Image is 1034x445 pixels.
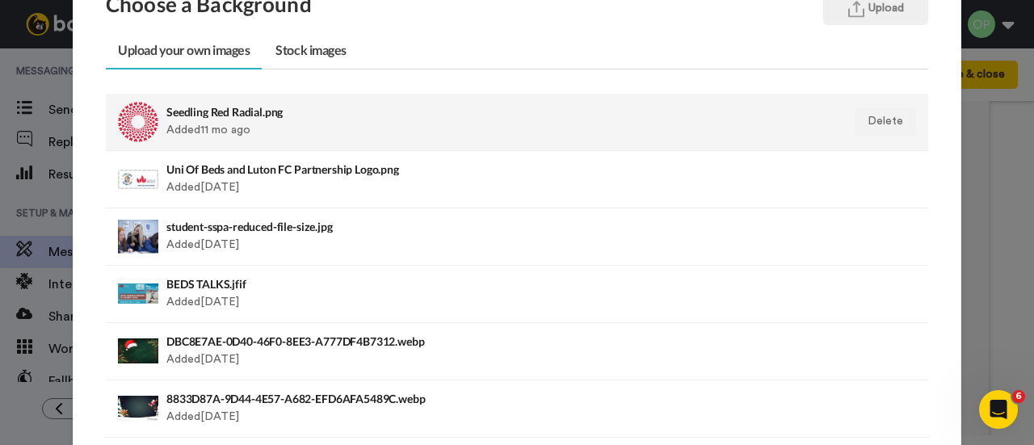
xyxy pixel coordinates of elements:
[166,393,709,405] h4: 8833D87A-9D44-4E57-A682-EFD6AFA5489C.webp
[166,216,709,257] div: Added [DATE]
[855,107,916,136] button: Delete
[166,220,709,233] h4: student-sspa-reduced-file-size.jpg
[166,106,709,118] h4: Seedling Red Radial.png
[1012,390,1025,403] span: 6
[848,1,864,18] img: upload.svg
[166,388,709,429] div: Added [DATE]
[106,33,262,69] a: Upload your own images
[166,102,709,142] div: Added 11 mo ago
[166,163,709,175] h4: Uni Of Beds and Luton FC Partnership Logo.png
[166,159,709,199] div: Added [DATE]
[166,278,709,290] h4: BEDS TALKS.jfif
[979,390,1018,429] iframe: Intercom live chat
[166,331,709,372] div: Added [DATE]
[166,274,709,314] div: Added [DATE]
[166,335,709,347] h4: DBC8E7AE-0D40-46F0-8EE3-A777DF4B7312.webp
[263,33,358,69] a: Stock images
